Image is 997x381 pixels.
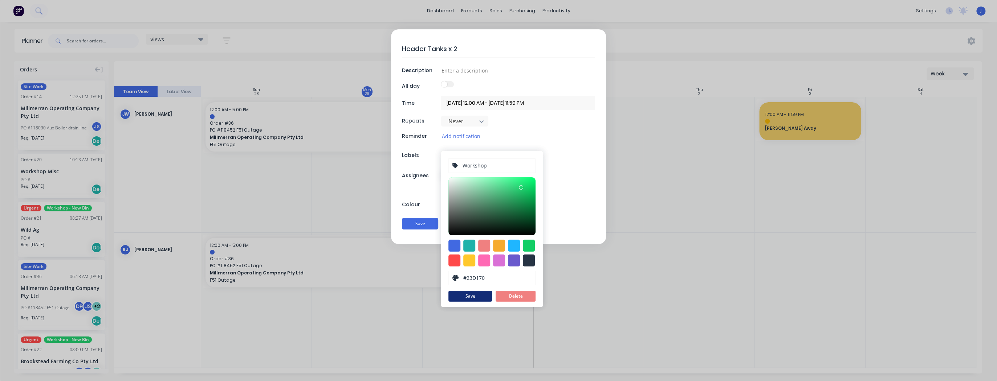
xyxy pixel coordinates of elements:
[496,291,536,302] button: Delete
[448,254,460,266] div: #ff4949
[402,99,439,107] div: Time
[463,240,475,252] div: #20b2aa
[402,82,439,90] div: All day
[508,240,520,252] div: #1fb6ff
[402,201,439,208] div: Colour
[441,65,595,76] input: Enter a description
[402,40,595,57] textarea: Header Tanks x 2
[402,218,438,229] button: Save
[493,240,505,252] div: #f6ab2f
[441,132,480,140] button: Add notification
[523,254,535,266] div: #273444
[402,152,439,159] div: Labels
[508,254,520,266] div: #6a5acd
[448,291,492,302] button: Save
[493,254,505,266] div: #da70d6
[478,240,490,252] div: #f08080
[463,254,475,266] div: #ffc82c
[402,117,439,125] div: Repeats
[523,240,535,252] div: #13ce66
[462,159,532,173] input: Enter label name...
[402,67,439,74] div: Description
[448,240,460,252] div: #4169e1
[402,132,439,140] div: Reminder
[402,172,439,179] div: Assignees
[478,254,490,266] div: #ff69b4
